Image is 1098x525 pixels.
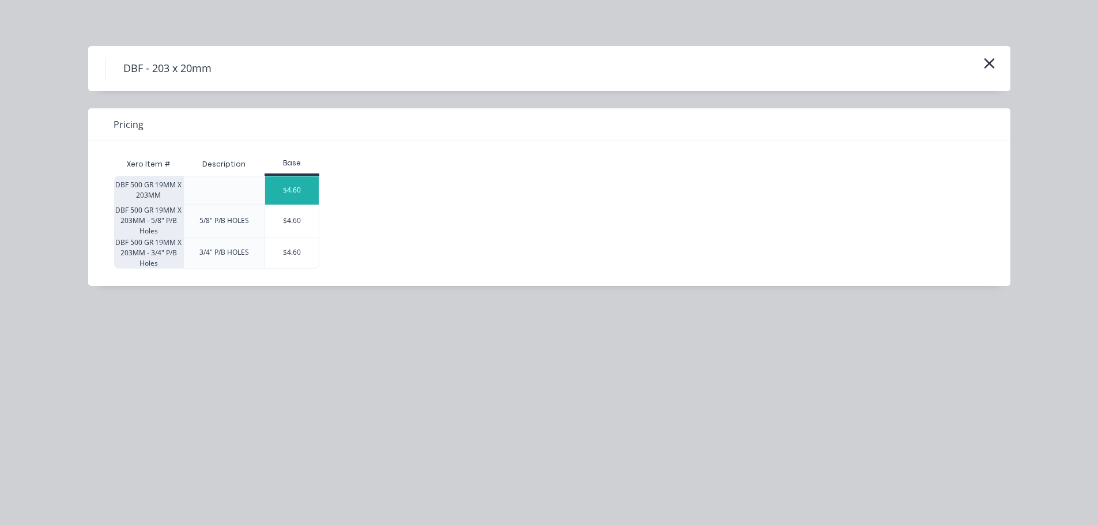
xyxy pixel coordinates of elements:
div: DBF 500 GR 19MM X 203MM [114,176,183,205]
div: Base [265,158,320,168]
h4: DBF - 203 x 20mm [105,58,229,80]
span: Pricing [114,118,144,131]
div: $4.60 [265,237,319,268]
div: $4.60 [265,205,319,237]
div: DBF 500 GR 19MM X 203MM - 3/4" P/B Holes [114,237,183,269]
div: 3/4" P/B HOLES [199,247,249,258]
div: 5/8" P/B HOLES [199,216,249,226]
div: Description [193,150,255,179]
div: Xero Item # [114,153,183,176]
div: $4.60 [265,176,319,205]
div: DBF 500 GR 19MM X 203MM - 5/8" P/B Holes [114,205,183,237]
